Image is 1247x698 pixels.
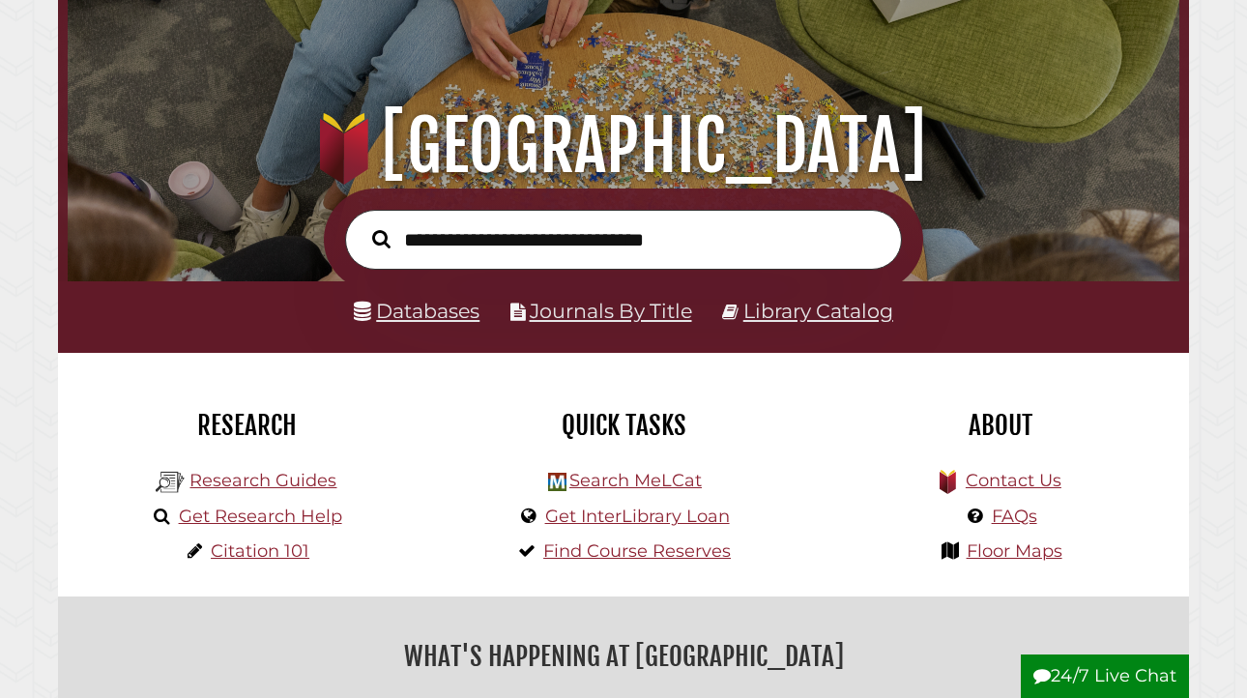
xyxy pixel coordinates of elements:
a: Floor Maps [967,540,1062,562]
a: Get InterLibrary Loan [545,506,730,527]
a: Journals By Title [530,299,692,323]
h1: [GEOGRAPHIC_DATA] [86,103,1160,189]
h2: Research [72,409,420,442]
a: FAQs [992,506,1037,527]
a: Citation 101 [211,540,309,562]
h2: What's Happening at [GEOGRAPHIC_DATA] [72,634,1174,679]
img: Hekman Library Logo [548,473,566,491]
a: Contact Us [966,470,1061,491]
h2: About [826,409,1174,442]
button: Search [362,224,400,252]
h2: Quick Tasks [449,409,797,442]
a: Research Guides [189,470,336,491]
i: Search [372,229,391,249]
a: Get Research Help [179,506,342,527]
img: Hekman Library Logo [156,468,185,497]
a: Library Catalog [743,299,893,323]
a: Find Course Reserves [543,540,731,562]
a: Search MeLCat [569,470,702,491]
a: Databases [354,299,479,323]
